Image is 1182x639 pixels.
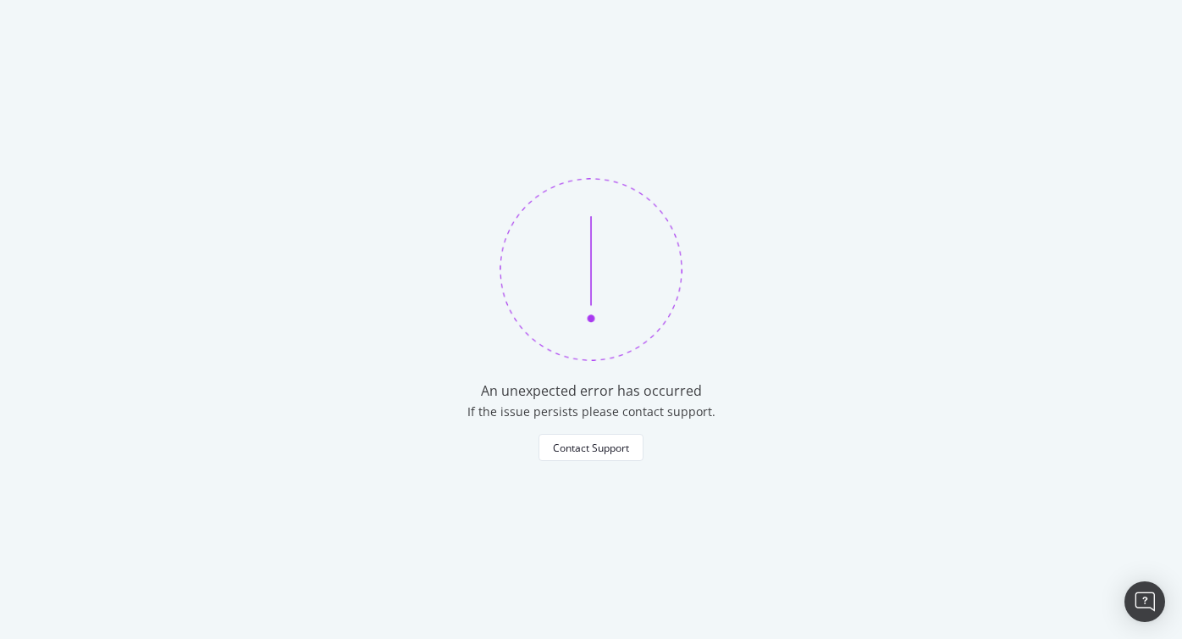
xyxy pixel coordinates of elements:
[481,381,702,401] div: An unexpected error has occurred
[1124,581,1165,622] div: Open Intercom Messenger
[539,434,643,461] button: Contact Support
[500,178,682,361] img: 370bne1z.png
[467,403,715,420] div: If the issue persists please contact support.
[553,441,629,455] div: Contact Support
